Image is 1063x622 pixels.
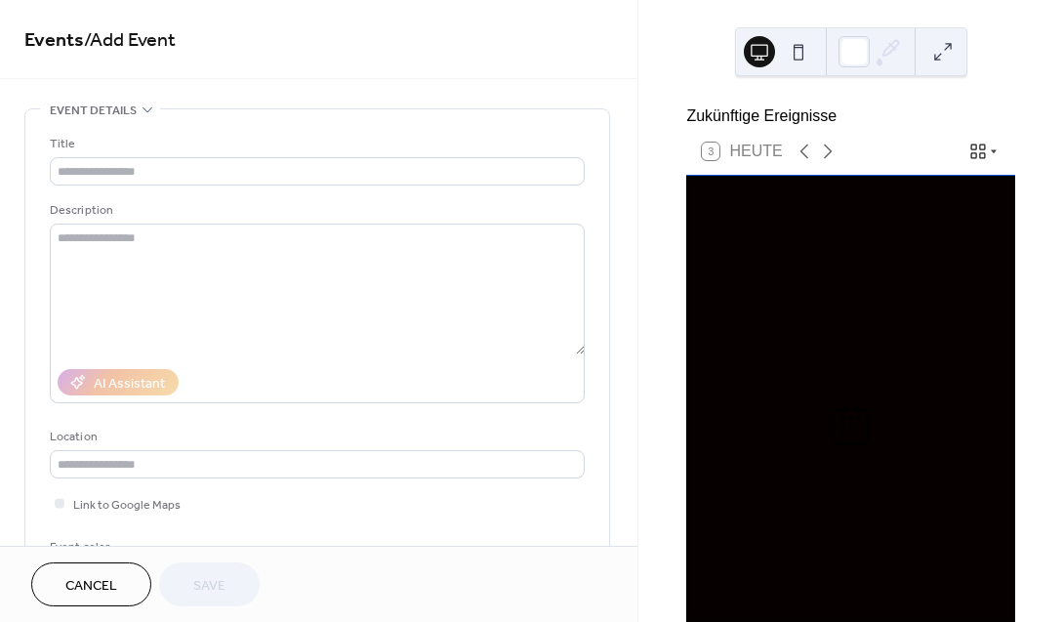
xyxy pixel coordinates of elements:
[686,104,1015,128] div: Zukünftige Ereignisse
[31,562,151,606] button: Cancel
[84,21,176,60] span: / Add Event
[50,200,581,221] div: Description
[24,21,84,60] a: Events
[50,427,581,447] div: Location
[50,537,196,558] div: Event color
[65,576,117,597] span: Cancel
[73,495,181,516] span: Link to Google Maps
[50,134,581,154] div: Title
[50,101,137,121] span: Event details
